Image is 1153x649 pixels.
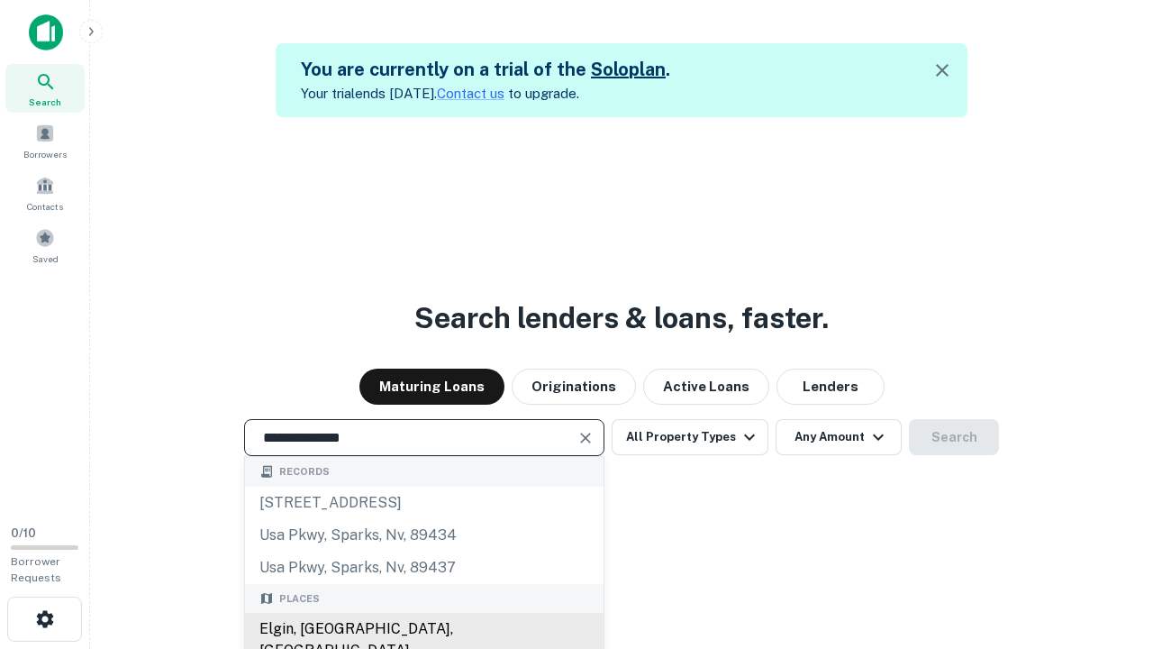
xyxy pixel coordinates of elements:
[29,14,63,50] img: capitalize-icon.png
[512,369,636,405] button: Originations
[279,464,330,480] span: Records
[32,251,59,266] span: Saved
[1063,505,1153,591] iframe: Chat Widget
[5,221,85,270] a: Saved
[11,526,36,540] span: 0 / 10
[245,487,604,519] div: [STREET_ADDRESS]
[359,369,504,405] button: Maturing Loans
[776,369,885,405] button: Lenders
[643,369,769,405] button: Active Loans
[591,59,666,80] a: Soloplan
[301,83,670,105] p: Your trial ends [DATE]. to upgrade.
[573,425,598,451] button: Clear
[5,116,85,165] a: Borrowers
[23,147,67,161] span: Borrowers
[612,419,768,455] button: All Property Types
[279,591,320,607] span: Places
[5,169,85,217] a: Contacts
[301,56,670,83] h5: You are currently on a trial of the .
[29,95,61,109] span: Search
[27,199,63,214] span: Contacts
[776,419,902,455] button: Any Amount
[11,555,61,584] span: Borrower Requests
[245,552,604,584] div: usa pkwy, sparks, nv, 89437
[437,86,504,101] a: Contact us
[414,297,829,340] h3: Search lenders & loans, faster.
[245,519,604,552] div: usa pkwy, sparks, nv, 89434
[5,64,85,113] a: Search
